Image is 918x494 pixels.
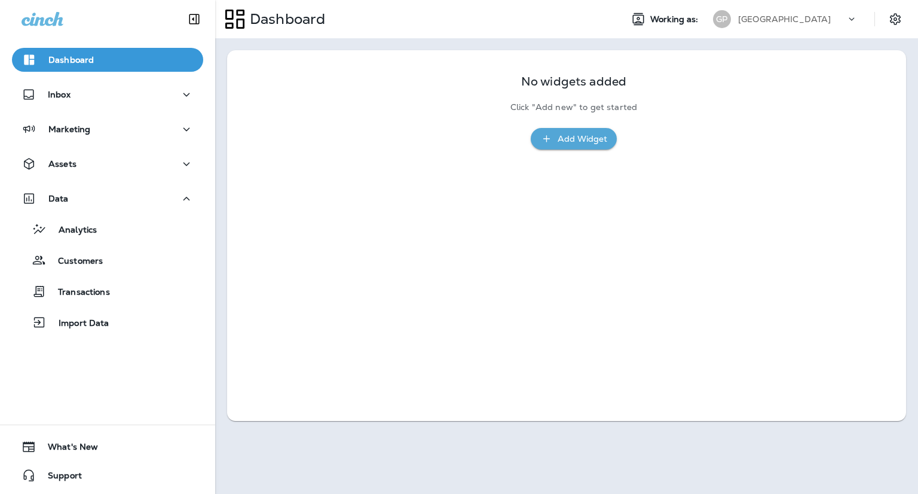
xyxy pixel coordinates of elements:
p: [GEOGRAPHIC_DATA] [738,14,831,24]
button: Support [12,463,203,487]
p: Transactions [46,287,110,298]
button: Inbox [12,83,203,106]
p: No widgets added [521,77,626,87]
p: Analytics [47,225,97,236]
button: Dashboard [12,48,203,72]
button: Data [12,187,203,211]
p: Click "Add new" to get started [510,102,637,112]
button: What's New [12,435,203,459]
button: Add Widget [531,128,617,150]
button: Customers [12,248,203,273]
p: Dashboard [245,10,325,28]
p: Import Data [47,318,109,330]
button: Analytics [12,216,203,242]
p: Assets [48,159,76,169]
div: GP [713,10,731,28]
div: Add Widget [558,132,607,147]
p: Marketing [48,124,90,134]
span: Support [36,471,82,485]
span: Working as: [650,14,701,25]
p: Dashboard [48,55,94,65]
button: Marketing [12,117,203,141]
button: Collapse Sidebar [178,7,211,31]
p: Inbox [48,90,71,99]
p: Customers [46,256,103,267]
button: Transactions [12,279,203,304]
button: Import Data [12,310,203,335]
button: Settings [885,8,906,30]
p: Data [48,194,69,203]
span: What's New [36,442,98,456]
button: Assets [12,152,203,176]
